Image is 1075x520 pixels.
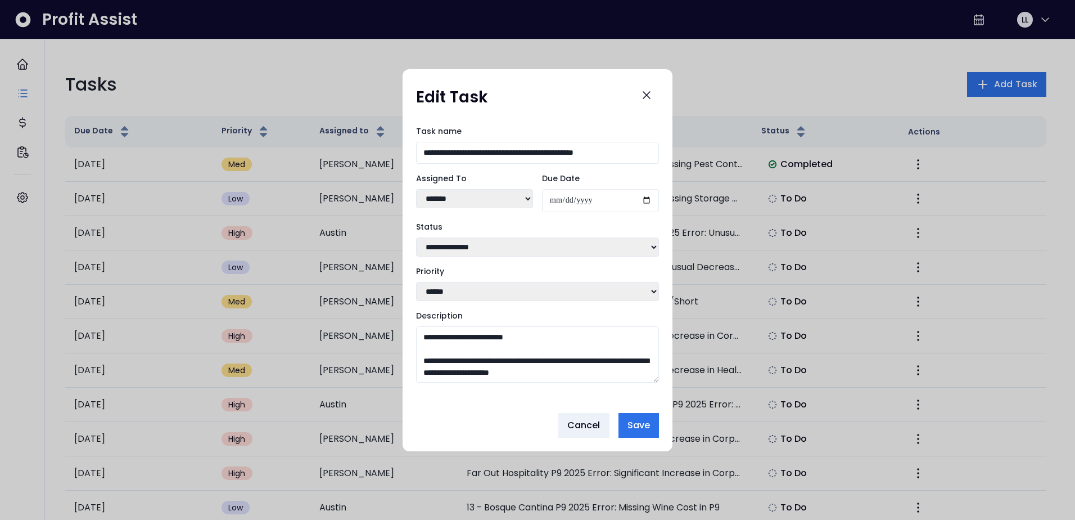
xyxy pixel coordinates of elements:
[416,221,659,233] label: Status
[627,419,650,432] span: Save
[416,87,488,107] h1: Edit Task
[416,266,659,277] label: Priority
[567,419,600,432] span: Cancel
[558,413,609,438] button: Cancel
[542,173,659,185] label: Due Date
[618,413,659,438] button: Save
[416,173,533,185] label: Assigned To
[416,125,659,137] label: Task name
[416,310,659,322] label: Description
[634,83,659,107] button: Close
